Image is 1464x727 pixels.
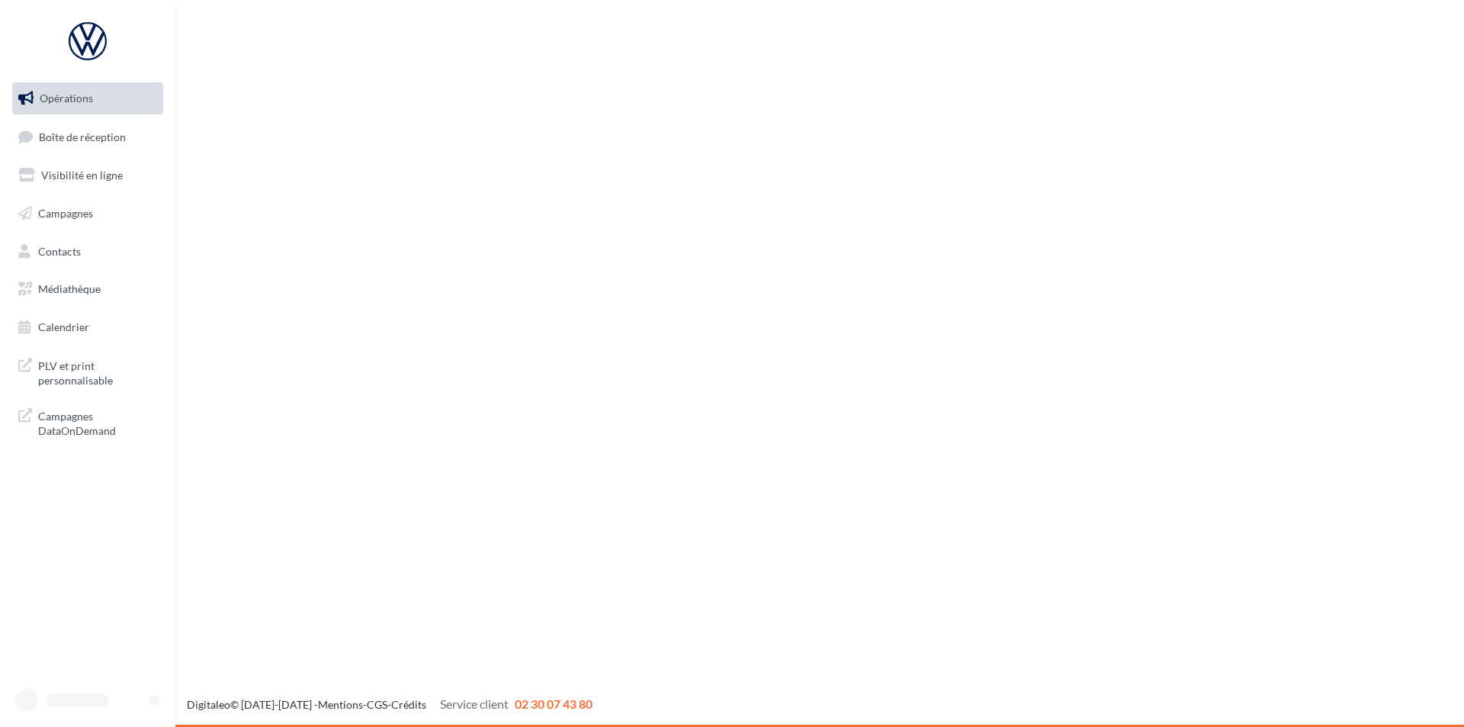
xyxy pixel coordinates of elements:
span: Campagnes [38,207,93,220]
span: © [DATE]-[DATE] - - - [187,698,592,711]
a: Digitaleo [187,698,230,711]
a: Campagnes DataOnDemand [9,400,166,445]
span: Campagnes DataOnDemand [38,406,157,439]
a: Contacts [9,236,166,268]
a: Crédits [391,698,426,711]
span: Opérations [40,92,93,105]
span: Médiathèque [38,282,101,295]
span: 02 30 07 43 80 [515,696,592,711]
a: Opérations [9,82,166,114]
a: PLV et print personnalisable [9,349,166,394]
span: Boîte de réception [39,130,126,143]
a: Campagnes [9,198,166,230]
a: Médiathèque [9,273,166,305]
a: CGS [367,698,387,711]
a: Calendrier [9,311,166,343]
span: PLV et print personnalisable [38,355,157,388]
span: Calendrier [38,320,89,333]
span: Contacts [38,244,81,257]
a: Mentions [318,698,363,711]
span: Service client [440,696,509,711]
a: Boîte de réception [9,121,166,153]
span: Visibilité en ligne [41,169,123,182]
a: Visibilité en ligne [9,159,166,191]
